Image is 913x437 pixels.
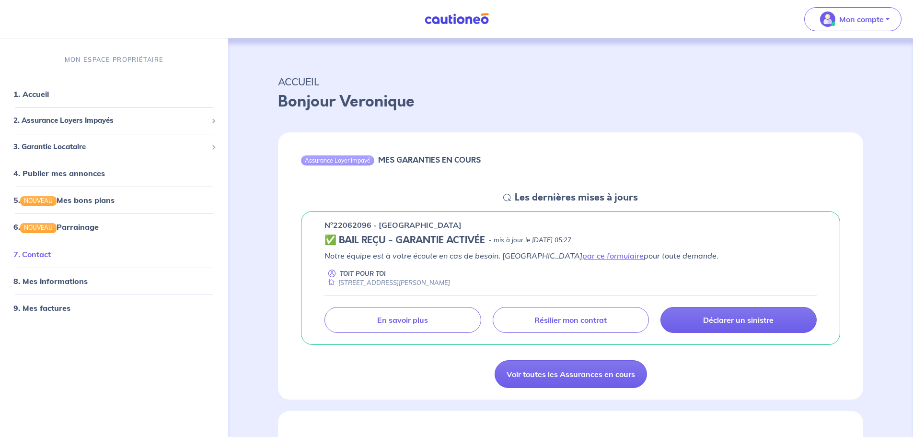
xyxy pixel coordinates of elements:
h6: MES GARANTIES EN COURS [378,155,481,165]
div: 2. Assurance Loyers Impayés [4,111,224,130]
p: Résilier mon contrat [534,315,607,325]
a: Déclarer un sinistre [660,307,817,333]
p: Mon compte [839,13,884,25]
span: 2. Assurance Loyers Impayés [13,115,208,126]
a: 7. Contact [13,249,51,259]
div: 1. Accueil [4,84,224,104]
a: 8. Mes informations [13,276,88,286]
p: TOIT POUR TOI [340,269,386,278]
h5: Les dernières mises à jours [515,192,638,203]
div: 7. Contact [4,245,224,264]
a: Résilier mon contrat [493,307,649,333]
div: 5.NOUVEAUMes bons plans [4,190,224,210]
a: 5.NOUVEAUMes bons plans [13,195,115,205]
p: Notre équipe est à votre écoute en cas de besoin. [GEOGRAPHIC_DATA] pour toute demande. [324,250,817,261]
a: Voir toutes les Assurances en cours [495,360,647,388]
div: state: CONTRACT-VALIDATED, Context: ,MAYBE-CERTIFICATE,,LESSOR-DOCUMENTS,IS-ODEALIM [324,235,817,246]
a: En savoir plus [324,307,481,333]
p: Bonjour Veronique [278,90,863,113]
p: MON ESPACE PROPRIÉTAIRE [65,55,163,64]
p: n°22062096 - [GEOGRAPHIC_DATA] [324,219,462,231]
img: Cautioneo [421,13,493,25]
a: 9. Mes factures [13,303,70,313]
a: 1. Accueil [13,89,49,99]
p: - mis à jour le [DATE] 05:27 [489,236,571,245]
h5: ✅ BAIL REÇU - GARANTIE ACTIVÉE [324,235,485,246]
p: Déclarer un sinistre [703,315,774,325]
div: [STREET_ADDRESS][PERSON_NAME] [324,278,450,287]
a: 6.NOUVEAUParrainage [13,222,99,232]
p: ACCUEIL [278,73,863,90]
span: 3. Garantie Locataire [13,142,208,153]
div: 8. Mes informations [4,272,224,291]
div: Assurance Loyer Impayé [301,155,374,165]
a: par ce formulaire [582,251,644,260]
div: 3. Garantie Locataire [4,138,224,156]
div: 9. Mes factures [4,298,224,318]
a: 4. Publier mes annonces [13,168,105,178]
div: 4. Publier mes annonces [4,164,224,183]
button: illu_account_valid_menu.svgMon compte [804,7,901,31]
div: 6.NOUVEAUParrainage [4,217,224,236]
p: En savoir plus [377,315,428,325]
img: illu_account_valid_menu.svg [820,12,835,27]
